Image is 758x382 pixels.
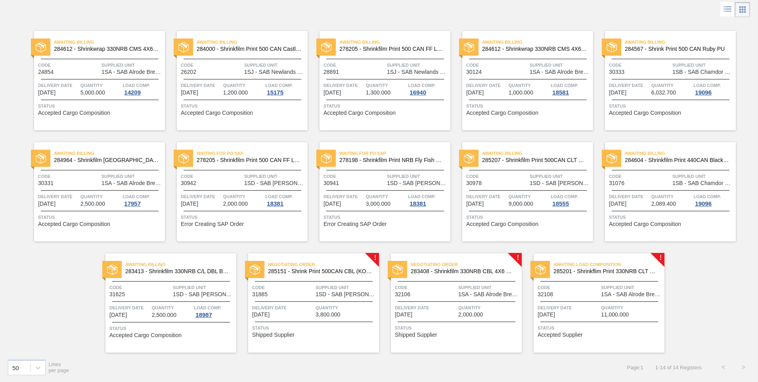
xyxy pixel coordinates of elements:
[601,291,662,297] span: 1SA - SAB Alrode Brewery
[339,149,450,157] span: Waiting for PO SAP
[38,69,54,75] span: 24854
[265,193,306,207] a: Load Comp.18381
[38,221,110,227] span: Accepted Cargo Composition
[316,284,377,291] span: Supplied Unit
[395,284,456,291] span: Code
[36,42,46,52] img: status
[720,2,735,17] div: List Vision
[466,201,484,207] span: 08/24/2025
[509,90,533,96] span: 1,000.000
[38,81,78,89] span: Delivery Date
[392,264,403,275] img: status
[181,201,198,207] span: 08/24/2025
[693,193,721,201] span: Load Comp.
[173,291,234,297] span: 1SD - SAB Rosslyn Brewery
[538,312,555,318] span: 09/29/2025
[323,69,339,75] span: 28891
[535,264,546,275] img: status
[308,142,450,241] a: statusWaiting for PO SAP278198 - Shrinkfilm Print NRB Fly Fish Lem (2020)Code30941Supplied Unit1S...
[466,110,538,116] span: Accepted Cargo Composition
[265,201,285,207] div: 18381
[458,312,483,318] span: 2,000.000
[197,157,301,163] span: 278205 - Shrinkfilm Print 500 CAN FF Lem 2020
[323,172,385,180] span: Code
[593,31,736,130] a: statusAwaiting Billing284567 - Shrink Print 500 CAN Ruby PUCode30333Supplied Unit1SB - SAB Chamdo...
[244,180,306,186] span: 1SD - SAB Rosslyn Brewery
[323,81,364,89] span: Delivery Date
[408,193,435,201] span: Load Comp.
[80,81,121,89] span: Quantity
[125,268,230,274] span: 283413 - Shrinkfilm 330NRB C/L DBL Booster 2
[609,213,734,221] span: Status
[458,284,520,291] span: Supplied Unit
[321,42,331,52] img: status
[530,172,591,180] span: Supplied Unit
[395,312,412,318] span: 09/28/2025
[672,180,734,186] span: 1SB - SAB Chamdor Brewery
[38,110,110,116] span: Accepted Cargo Composition
[323,201,341,207] span: 08/24/2025
[551,81,578,89] span: Load Comp.
[509,193,549,201] span: Quantity
[395,291,410,297] span: 32106
[551,193,591,207] a: Load Comp.18555
[609,221,681,227] span: Accepted Cargo Composition
[693,89,713,96] div: 19096
[551,89,570,96] div: 18581
[123,193,150,201] span: Load Comp.
[181,69,196,75] span: 26202
[223,81,264,89] span: Quantity
[672,61,734,69] span: Supplied Unit
[181,61,242,69] span: Code
[194,304,221,312] span: Load Comp.
[323,193,364,201] span: Delivery Date
[693,201,713,207] div: 19096
[408,89,428,96] div: 16940
[625,38,736,46] span: Awaiting Billing
[123,201,142,207] div: 17957
[308,31,450,130] a: statusAwaiting Billing278205 - Shrinkfilm Print 500 CAN FF Lem 2020Code28891Supplied Unit1SJ - SA...
[223,193,264,201] span: Quantity
[339,38,450,46] span: Awaiting Billing
[223,90,248,96] span: 1,200.000
[609,102,734,110] span: Status
[252,304,314,312] span: Delivery Date
[466,81,507,89] span: Delivery Date
[464,153,474,164] img: status
[123,81,150,89] span: Load Comp.
[735,2,750,17] div: Card Vision
[601,312,629,318] span: 11,000.000
[101,172,163,180] span: Supplied Unit
[268,260,379,268] span: Negotiating Order
[38,90,56,96] span: 01/05/2025
[466,213,591,221] span: Status
[54,38,165,46] span: Awaiting Billing
[625,157,729,163] span: 284604 - Shrinkfilm Print 440CAN Black Crown PU
[22,142,165,241] a: statusAwaiting Billing284964 - Shrinkfilm [GEOGRAPHIC_DATA] ([GEOGRAPHIC_DATA])Code30331Supplied ...
[609,69,624,75] span: 30333
[244,69,306,75] span: 1SJ - SAB Newlands Brewery
[466,69,482,75] span: 30124
[522,253,664,353] a: !statusAwaiting Load Composition285201 - Shrinkflim Print 330NRB CLT PU 25Code32108Supplied Unit1...
[109,291,125,297] span: 31625
[625,149,736,157] span: Awaiting Billing
[466,193,507,201] span: Delivery Date
[109,312,127,318] span: 09/14/2025
[482,157,587,163] span: 285207 - Shrinkfilm Print 500CAN CLT PU 25
[54,46,159,52] span: 284612 - Shrinkwrap 330NRB CMS 4X6 PU
[181,110,253,116] span: Accepted Cargo Composition
[109,284,171,291] span: Code
[109,332,182,338] span: Accepted Cargo Composition
[466,172,528,180] span: Code
[181,172,242,180] span: Code
[379,253,522,353] a: !statusNegotiating Order283408 - Shrinkfilm 330NRB CBL 4X6 Booster 2Code32106Supplied Unit1SA - S...
[22,31,165,130] a: statusAwaiting Billing284612 - Shrinkwrap 330NRB CMS 4X6 PUCode24854Supplied Unit1SA - SAB Alrode...
[672,69,734,75] span: 1SB - SAB Chamdor Brewery
[553,260,664,268] span: Awaiting Load Composition
[609,193,649,201] span: Delivery Date
[693,81,721,89] span: Load Comp.
[466,61,528,69] span: Code
[38,201,56,207] span: 08/05/2025
[12,364,19,371] div: 50
[265,81,293,89] span: Load Comp.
